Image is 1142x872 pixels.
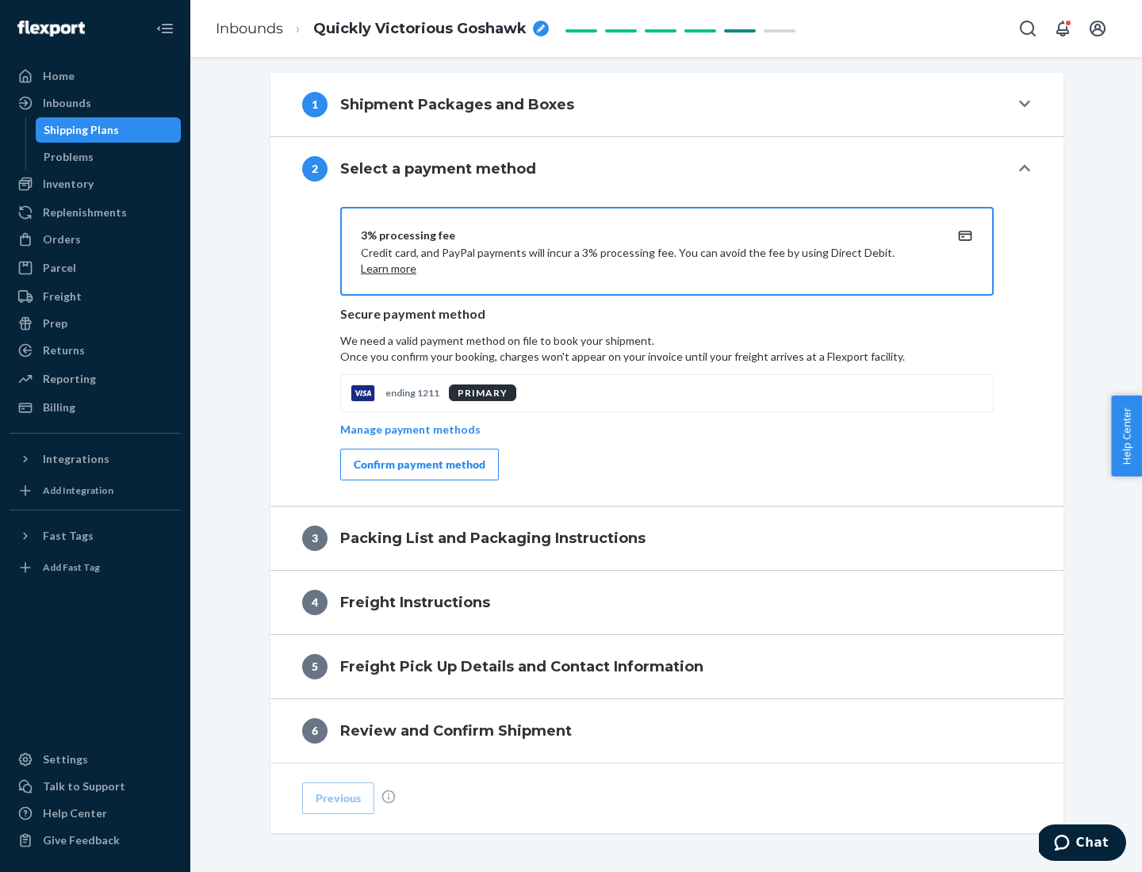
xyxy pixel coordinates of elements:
[43,451,109,467] div: Integrations
[43,342,85,358] div: Returns
[10,171,181,197] a: Inventory
[270,137,1063,201] button: 2Select a payment method
[10,523,181,549] button: Fast Tags
[302,782,374,814] button: Previous
[43,231,81,247] div: Orders
[302,718,328,744] div: 6
[340,528,646,549] h4: Packing List and Packaging Instructions
[43,316,67,331] div: Prep
[340,592,490,613] h4: Freight Instructions
[10,255,181,281] a: Parcel
[43,832,120,848] div: Give Feedback
[17,21,85,36] img: Flexport logo
[10,747,181,772] a: Settings
[10,478,181,503] a: Add Integration
[270,635,1063,698] button: 5Freight Pick Up Details and Contact Information
[340,656,703,677] h4: Freight Pick Up Details and Contact Information
[10,395,181,420] a: Billing
[302,92,328,117] div: 1
[43,400,75,415] div: Billing
[10,555,181,580] a: Add Fast Tag
[43,752,88,767] div: Settings
[10,200,181,225] a: Replenishments
[385,386,439,400] p: ending 1211
[302,654,328,679] div: 5
[302,156,328,182] div: 2
[203,6,561,52] ol: breadcrumbs
[302,590,328,615] div: 4
[43,205,127,220] div: Replenishments
[1047,13,1079,44] button: Open notifications
[270,73,1063,136] button: 1Shipment Packages and Boxes
[44,149,94,165] div: Problems
[10,63,181,89] a: Home
[43,95,91,111] div: Inbounds
[10,828,181,853] button: Give Feedback
[43,289,82,304] div: Freight
[1012,13,1044,44] button: Open Search Box
[36,144,182,170] a: Problems
[340,349,994,365] p: Once you confirm your booking, charges won't appear on your invoice until your freight arrives at...
[361,245,935,277] p: Credit card, and PayPal payments will incur a 3% processing fee. You can avoid the fee by using D...
[449,384,516,401] div: PRIMARY
[340,449,499,480] button: Confirm payment method
[149,13,181,44] button: Close Navigation
[43,176,94,192] div: Inventory
[340,305,994,323] p: Secure payment method
[10,801,181,826] a: Help Center
[10,284,181,309] a: Freight
[1039,824,1126,864] iframe: Opens a widget where you can chat to one of our agents
[10,227,181,252] a: Orders
[1082,13,1113,44] button: Open account menu
[361,228,935,243] div: 3% processing fee
[270,507,1063,570] button: 3Packing List and Packaging Instructions
[10,366,181,392] a: Reporting
[313,19,527,40] span: Quickly Victorious Goshawk
[340,159,536,179] h4: Select a payment method
[270,571,1063,634] button: 4Freight Instructions
[43,560,100,574] div: Add Fast Tag
[43,805,107,821] div: Help Center
[270,699,1063,763] button: 6Review and Confirm Shipment
[43,528,94,544] div: Fast Tags
[354,457,485,472] div: Confirm payment method
[43,68,75,84] div: Home
[10,774,181,799] button: Talk to Support
[43,371,96,387] div: Reporting
[340,333,994,365] p: We need a valid payment method on file to book your shipment.
[302,526,328,551] div: 3
[36,117,182,143] a: Shipping Plans
[361,261,416,277] button: Learn more
[10,311,181,336] a: Prep
[10,90,181,116] a: Inbounds
[340,422,481,438] p: Manage payment methods
[216,20,283,37] a: Inbounds
[340,94,574,115] h4: Shipment Packages and Boxes
[43,260,76,276] div: Parcel
[43,778,125,794] div: Talk to Support
[10,446,181,472] button: Integrations
[10,338,181,363] a: Returns
[340,721,572,741] h4: Review and Confirm Shipment
[1111,396,1142,476] button: Help Center
[43,484,113,497] div: Add Integration
[44,122,119,138] div: Shipping Plans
